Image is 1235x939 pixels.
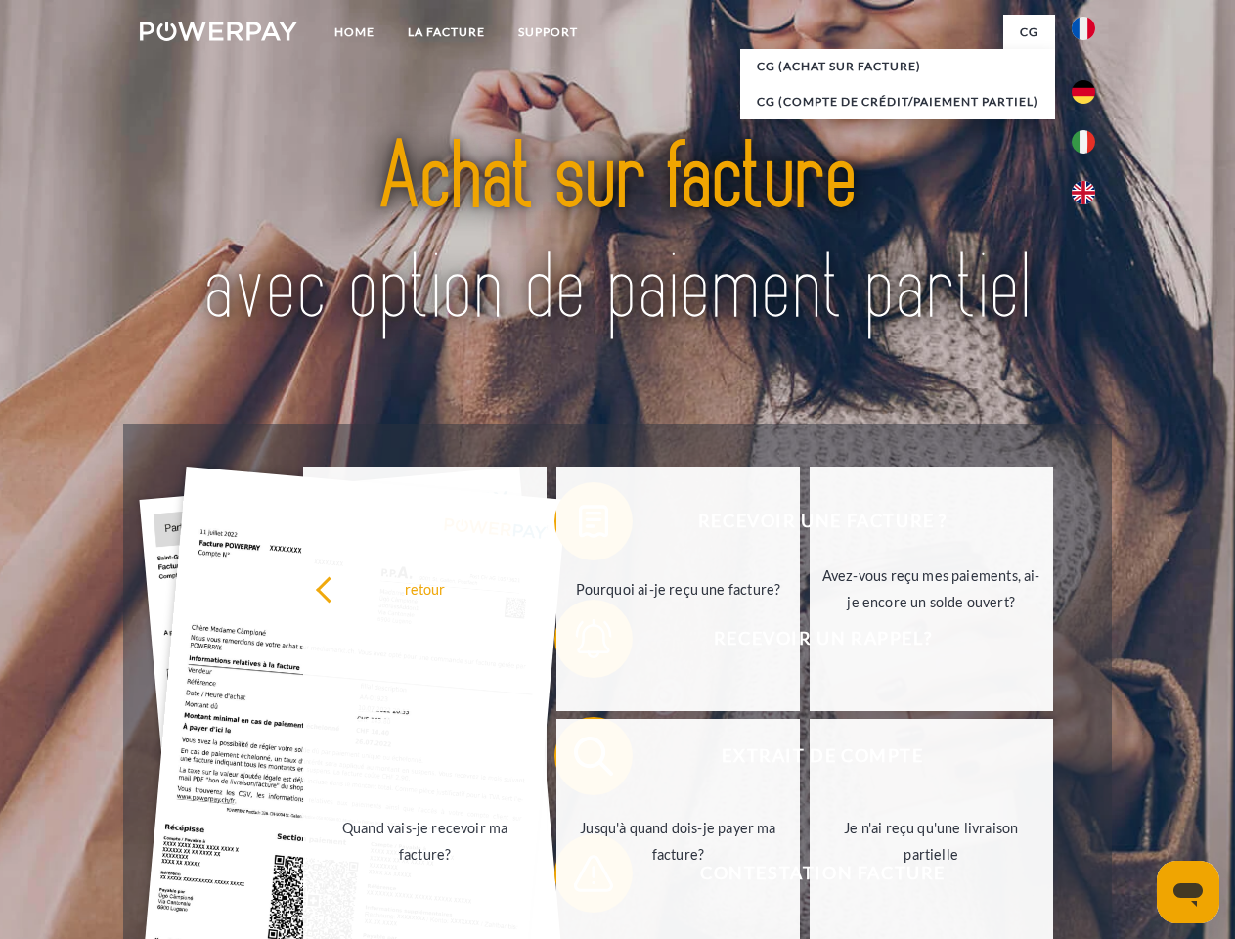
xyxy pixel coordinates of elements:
[568,815,788,868] div: Jusqu'à quand dois-je payer ma facture?
[318,15,391,50] a: Home
[1072,130,1095,154] img: it
[187,94,1048,375] img: title-powerpay_fr.svg
[1072,80,1095,104] img: de
[502,15,595,50] a: Support
[810,467,1053,711] a: Avez-vous reçu mes paiements, ai-je encore un solde ouvert?
[1072,181,1095,204] img: en
[821,815,1041,868] div: Je n'ai reçu qu'une livraison partielle
[140,22,297,41] img: logo-powerpay-white.svg
[315,575,535,602] div: retour
[1003,15,1055,50] a: CG
[568,575,788,602] div: Pourquoi ai-je reçu une facture?
[315,815,535,868] div: Quand vais-je recevoir ma facture?
[821,562,1041,615] div: Avez-vous reçu mes paiements, ai-je encore un solde ouvert?
[740,84,1055,119] a: CG (Compte de crédit/paiement partiel)
[740,49,1055,84] a: CG (achat sur facture)
[1157,861,1219,923] iframe: Bouton de lancement de la fenêtre de messagerie
[1072,17,1095,40] img: fr
[391,15,502,50] a: LA FACTURE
